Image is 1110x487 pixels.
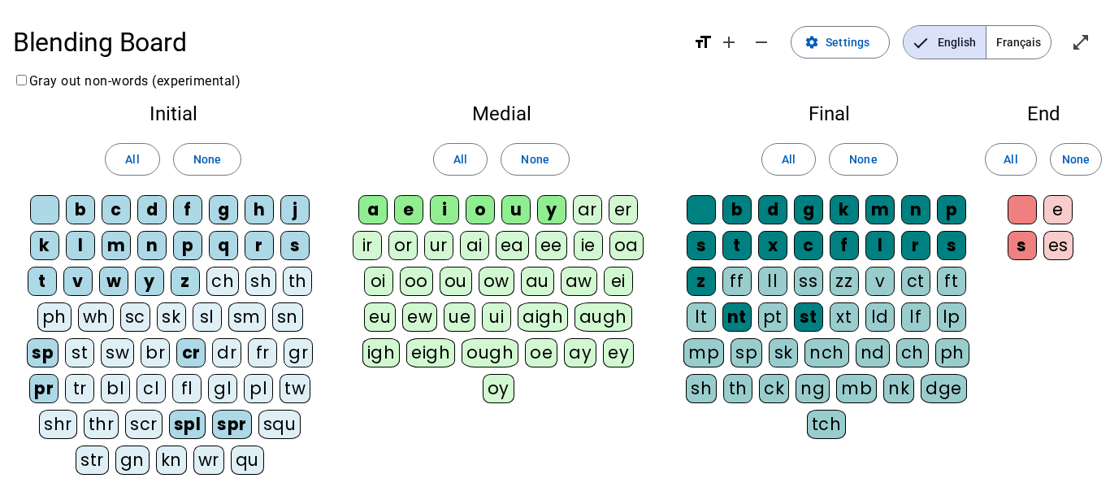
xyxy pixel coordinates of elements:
div: ch [206,267,239,296]
div: ay [564,338,596,367]
div: th [283,267,312,296]
div: y [537,195,566,224]
div: d [758,195,787,224]
div: scr [125,410,163,439]
div: q [209,231,238,260]
div: sh [245,267,276,296]
div: qu [231,446,264,475]
div: e [1043,195,1073,224]
div: k [830,195,859,224]
button: None [173,143,241,176]
div: t [28,267,57,296]
div: p [173,231,202,260]
mat-icon: add [719,33,739,52]
button: Settings [791,26,890,59]
div: k [30,231,59,260]
div: wr [193,446,224,475]
div: nk [883,374,914,403]
span: All [453,150,467,169]
mat-icon: remove [752,33,771,52]
div: ai [460,231,489,260]
button: All [433,143,488,176]
div: g [794,195,823,224]
div: w [99,267,128,296]
mat-icon: open_in_full [1071,33,1090,52]
div: ff [722,267,752,296]
div: c [102,195,131,224]
div: tr [65,374,94,403]
div: ur [424,231,453,260]
div: t [722,231,752,260]
span: None [193,150,221,169]
div: str [76,446,109,475]
div: st [65,338,94,367]
div: oy [483,374,514,403]
div: ow [479,267,514,296]
div: f [173,195,202,224]
mat-icon: settings [804,35,819,50]
div: es [1043,231,1073,260]
button: Enter full screen [1064,26,1097,59]
div: pl [244,374,273,403]
div: s [937,231,966,260]
span: None [849,150,877,169]
div: br [141,338,170,367]
div: aw [561,267,597,296]
div: igh [362,338,401,367]
button: All [105,143,159,176]
div: ue [444,302,475,332]
div: oi [364,267,393,296]
div: nch [804,338,849,367]
div: sl [193,302,222,332]
div: v [63,267,93,296]
div: sp [27,338,59,367]
div: er [609,195,638,224]
div: ew [402,302,437,332]
div: b [722,195,752,224]
div: r [901,231,930,260]
div: tw [280,374,310,403]
div: s [280,231,310,260]
div: oa [609,231,644,260]
h2: Initial [26,104,320,124]
div: ar [573,195,602,224]
span: None [1062,150,1090,169]
div: n [137,231,167,260]
div: n [901,195,930,224]
div: sn [272,302,303,332]
div: o [466,195,495,224]
div: nt [722,302,752,332]
div: s [1008,231,1037,260]
div: fr [248,338,277,367]
mat-button-toggle-group: Language selection [903,25,1051,59]
div: c [794,231,823,260]
div: ey [603,338,634,367]
div: kn [156,446,187,475]
div: ll [758,267,787,296]
div: gl [208,374,237,403]
button: None [1050,143,1102,176]
div: sc [120,302,150,332]
span: All [782,150,796,169]
div: m [865,195,895,224]
button: All [985,143,1037,176]
div: squ [258,410,301,439]
div: spl [169,410,206,439]
div: ck [759,374,789,403]
div: e [394,195,423,224]
div: zz [830,267,859,296]
div: s [687,231,716,260]
h1: Blending Board [13,16,680,68]
div: eigh [406,338,455,367]
div: z [687,267,716,296]
button: None [829,143,897,176]
div: a [358,195,388,224]
div: ld [865,302,895,332]
span: Settings [826,33,869,52]
div: z [171,267,200,296]
div: ph [37,302,72,332]
div: sp [731,338,762,367]
div: b [66,195,95,224]
div: ei [604,267,633,296]
div: m [102,231,131,260]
